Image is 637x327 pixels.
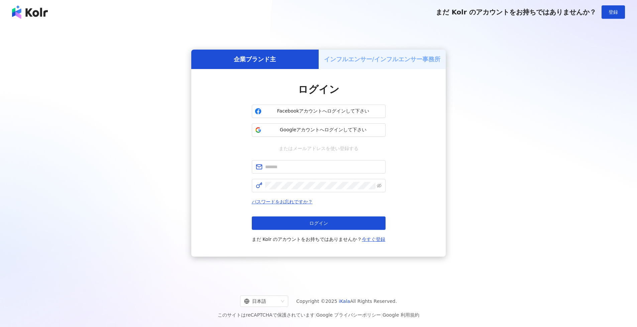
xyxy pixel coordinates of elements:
span: Googleアカウントへログインして下さい [264,127,383,133]
button: ログイン [252,216,386,230]
a: Google 利用規約 [383,312,419,318]
button: Googleアカウントへログインして下さい [252,123,386,137]
span: | [381,312,383,318]
span: eye-invisible [377,183,382,188]
a: iKala [339,299,350,304]
button: 登録 [602,5,625,19]
div: 日本語 [244,296,278,307]
span: ログイン [309,220,328,226]
a: 今すぐ登録 [362,237,385,242]
span: まだ Kolr のアカウントをお持ちではありませんか？ [252,235,386,243]
h5: 企業ブランド主 [234,55,276,63]
span: まだ Kolr のアカウントをお持ちではありませんか？ [436,8,596,16]
span: Facebookアカウントへログインして下さい [264,108,383,115]
a: パスワードをお忘れですか？ [252,199,313,204]
img: logo [12,5,48,19]
span: 登録 [609,9,618,15]
span: またはメールアドレスを使い登録する [274,145,363,152]
span: | [315,312,316,318]
span: ログイン [298,83,339,95]
button: Facebookアカウントへログインして下さい [252,105,386,118]
a: Google プライバシーポリシー [316,312,381,318]
h5: インフルエンサー/インフルエンサー事務所 [324,55,441,63]
span: Copyright © 2025 All Rights Reserved. [296,297,397,305]
span: このサイトはreCAPTCHAで保護されています [218,311,419,319]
